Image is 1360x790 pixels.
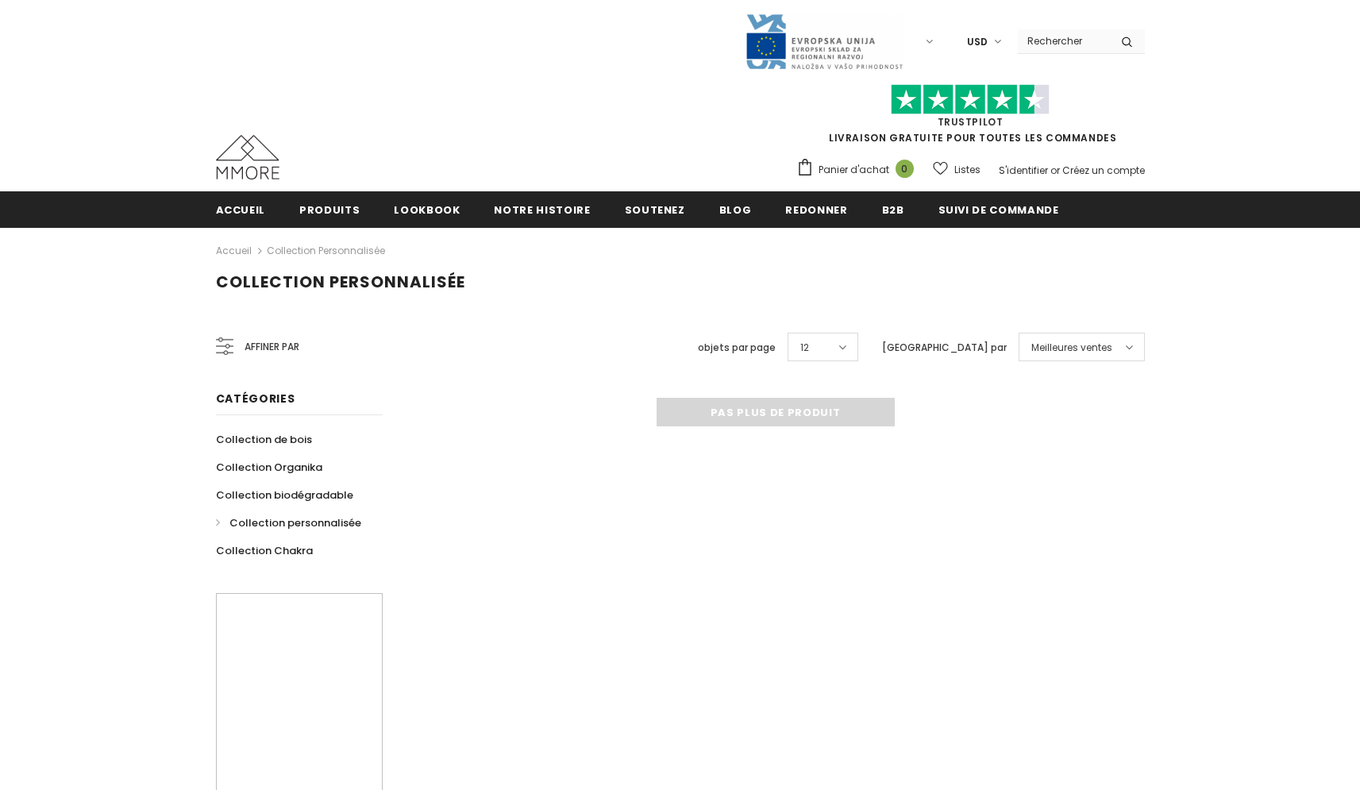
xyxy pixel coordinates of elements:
span: Collection de bois [216,432,312,447]
span: Collection personnalisée [229,515,361,530]
span: Collection Organika [216,460,322,475]
span: Collection personnalisée [216,271,465,293]
a: TrustPilot [938,115,1004,129]
span: Redonner [785,202,847,218]
a: Collection personnalisée [267,244,385,257]
label: objets par page [698,340,776,356]
a: Redonner [785,191,847,227]
label: [GEOGRAPHIC_DATA] par [882,340,1007,356]
a: soutenez [625,191,685,227]
a: Blog [719,191,752,227]
img: Javni Razpis [745,13,903,71]
span: Affiner par [245,338,299,356]
a: S'identifier [999,164,1048,177]
span: 12 [800,340,809,356]
a: Suivi de commande [938,191,1059,227]
a: Collection Chakra [216,537,313,565]
span: LIVRAISON GRATUITE POUR TOUTES LES COMMANDES [796,91,1145,145]
span: or [1050,164,1060,177]
img: Cas MMORE [216,135,279,179]
a: Lookbook [394,191,460,227]
span: Collection Chakra [216,543,313,558]
a: Produits [299,191,360,227]
span: Collection biodégradable [216,487,353,503]
a: Notre histoire [494,191,590,227]
a: Panier d'achat 0 [796,158,922,182]
a: Collection personnalisée [216,509,361,537]
a: Collection de bois [216,426,312,453]
a: Collection biodégradable [216,481,353,509]
a: B2B [882,191,904,227]
span: Listes [954,162,981,178]
a: Accueil [216,191,266,227]
span: Accueil [216,202,266,218]
a: Créez un compte [1062,164,1145,177]
span: Meilleures ventes [1031,340,1112,356]
a: Collection Organika [216,453,322,481]
a: Accueil [216,241,252,260]
span: USD [967,34,988,50]
span: 0 [896,160,914,178]
span: Notre histoire [494,202,590,218]
span: Lookbook [394,202,460,218]
span: soutenez [625,202,685,218]
a: Javni Razpis [745,34,903,48]
span: Produits [299,202,360,218]
span: Blog [719,202,752,218]
span: Catégories [216,391,295,407]
img: Faites confiance aux étoiles pilotes [891,84,1050,115]
span: Suivi de commande [938,202,1059,218]
input: Search Site [1018,29,1109,52]
span: B2B [882,202,904,218]
span: Panier d'achat [819,162,889,178]
a: Listes [933,156,981,183]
